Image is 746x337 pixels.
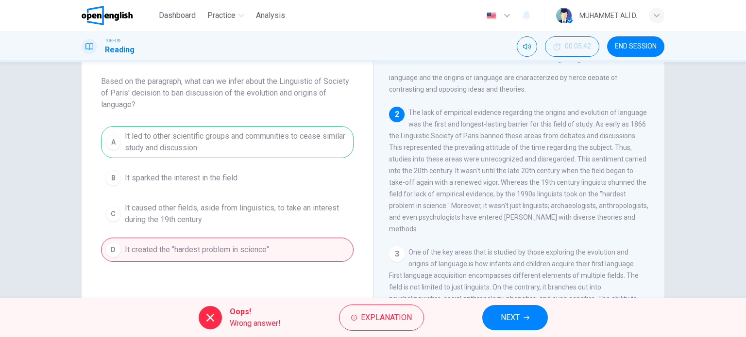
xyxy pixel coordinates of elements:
img: Profile picture [556,8,572,23]
span: Analysis [256,10,285,21]
span: The lack of empirical evidence regarding the origins and evolution of language was the first and ... [389,109,648,233]
button: Explanation [339,305,424,331]
span: Based on the paragraph, what can we infer about the Linguistic of Society of Paris' decision to b... [101,76,354,111]
button: END SESSION [607,36,664,57]
span: Explanation [361,311,412,324]
div: MUHAMMET ALİ D. [579,10,637,21]
div: 2 [389,107,405,122]
div: Mute [517,36,537,57]
button: Analysis [252,7,289,24]
img: OpenEnglish logo [82,6,133,25]
button: NEXT [482,305,548,330]
span: TOEFL® [105,37,120,44]
img: en [485,12,497,19]
a: OpenEnglish logo [82,6,155,25]
span: Wrong answer! [230,318,281,329]
span: END SESSION [615,43,657,50]
span: NEXT [501,311,520,324]
button: 00:05:42 [545,36,599,57]
h1: Reading [105,44,135,56]
span: Dashboard [159,10,196,21]
button: Practice [203,7,248,24]
div: Hide [545,36,599,57]
span: Oops! [230,306,281,318]
button: Dashboard [155,7,200,24]
div: 3 [389,246,405,262]
span: Practice [207,10,236,21]
span: 00:05:42 [565,43,591,50]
